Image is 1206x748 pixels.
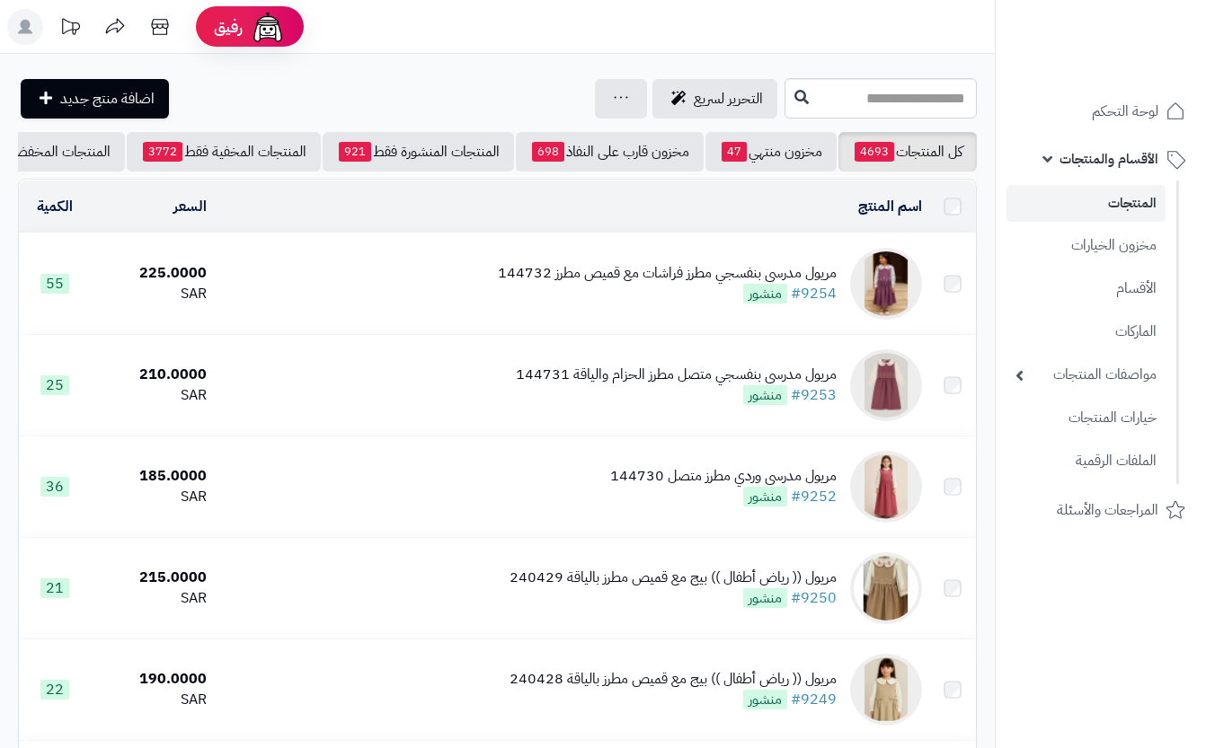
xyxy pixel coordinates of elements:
[127,132,321,172] a: المنتجات المخفية فقط3772
[97,466,207,487] div: 185.0000
[516,365,837,385] div: مريول مدرسي بنفسجي متصل مطرز الحزام والياقة 144731
[97,385,207,406] div: SAR
[21,79,169,119] a: اضافة منتج جديد
[743,588,787,608] span: منشور
[791,587,837,609] a: #9250
[850,451,922,523] img: مريول مدرسي وردي مطرز متصل 144730
[850,349,922,421] img: مريول مدرسي بنفسجي متصل مطرز الحزام والياقة 144731
[610,466,837,487] div: مريول مدرسي وردي مطرز متصل 144730
[743,284,787,304] span: منشور
[97,365,207,385] div: 210.0000
[250,9,286,45] img: ai-face.png
[850,654,922,726] img: مريول (( رياض أطفال )) بيج مع قميص مطرز بالياقة 240428
[1006,226,1166,265] a: مخزون الخيارات
[1006,90,1195,133] a: لوحة التحكم
[339,142,371,162] span: 921
[1006,356,1166,394] a: مواصفات المنتجات
[791,689,837,710] a: #9249
[1057,497,1158,523] span: المراجعات والأسئلة
[97,690,207,710] div: SAR
[1092,99,1158,124] span: لوحة التحكم
[97,568,207,588] div: 215.0000
[510,568,837,588] div: مريول (( رياض أطفال )) بيج مع قميص مطرز بالياقة 240429
[791,486,837,507] a: #9252
[40,274,69,294] span: 55
[40,680,69,700] span: 22
[743,690,787,709] span: منشور
[1006,185,1166,222] a: المنتجات
[838,132,977,172] a: كل المنتجات4693
[143,142,182,162] span: 3772
[743,487,787,506] span: منشور
[97,487,207,507] div: SAR
[791,384,837,406] a: #9253
[858,196,922,217] a: اسم المنتج
[48,9,93,49] a: تحديثات المنصة
[40,477,69,497] span: 36
[498,263,837,284] div: مريول مدرسي بنفسجي مطرز فراشات مع قميص مطرز 144732
[722,142,747,162] span: 47
[652,79,777,119] a: التحرير لسريع
[1006,488,1195,532] a: المراجعات والأسئلة
[855,142,894,162] span: 4693
[40,578,69,598] span: 21
[1084,48,1189,85] img: logo-2.png
[1006,442,1166,480] a: الملفات الرقمية
[37,196,73,217] a: الكمية
[173,196,207,217] a: السعر
[510,669,837,690] div: مريول (( رياض أطفال )) بيج مع قميص مطرز بالياقة 240428
[694,88,763,110] span: التحرير لسريع
[214,16,243,38] span: رفيق
[40,375,69,395] span: 25
[532,142,564,162] span: 698
[743,385,787,405] span: منشور
[1006,269,1166,308] a: الأقسام
[516,132,704,172] a: مخزون قارب على النفاذ698
[791,283,837,304] a: #9254
[323,132,514,172] a: المنتجات المنشورة فقط921
[1060,146,1158,172] span: الأقسام والمنتجات
[850,552,922,624] img: مريول (( رياض أطفال )) بيج مع قميص مطرز بالياقة 240429
[1006,312,1166,351] a: الماركات
[97,284,207,304] div: SAR
[97,263,207,284] div: 225.0000
[1006,399,1166,437] a: خيارات المنتجات
[97,669,207,690] div: 190.0000
[850,248,922,320] img: مريول مدرسي بنفسجي مطرز فراشات مع قميص مطرز 144732
[97,588,207,609] div: SAR
[60,88,155,110] span: اضافة منتج جديد
[705,132,837,172] a: مخزون منتهي47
